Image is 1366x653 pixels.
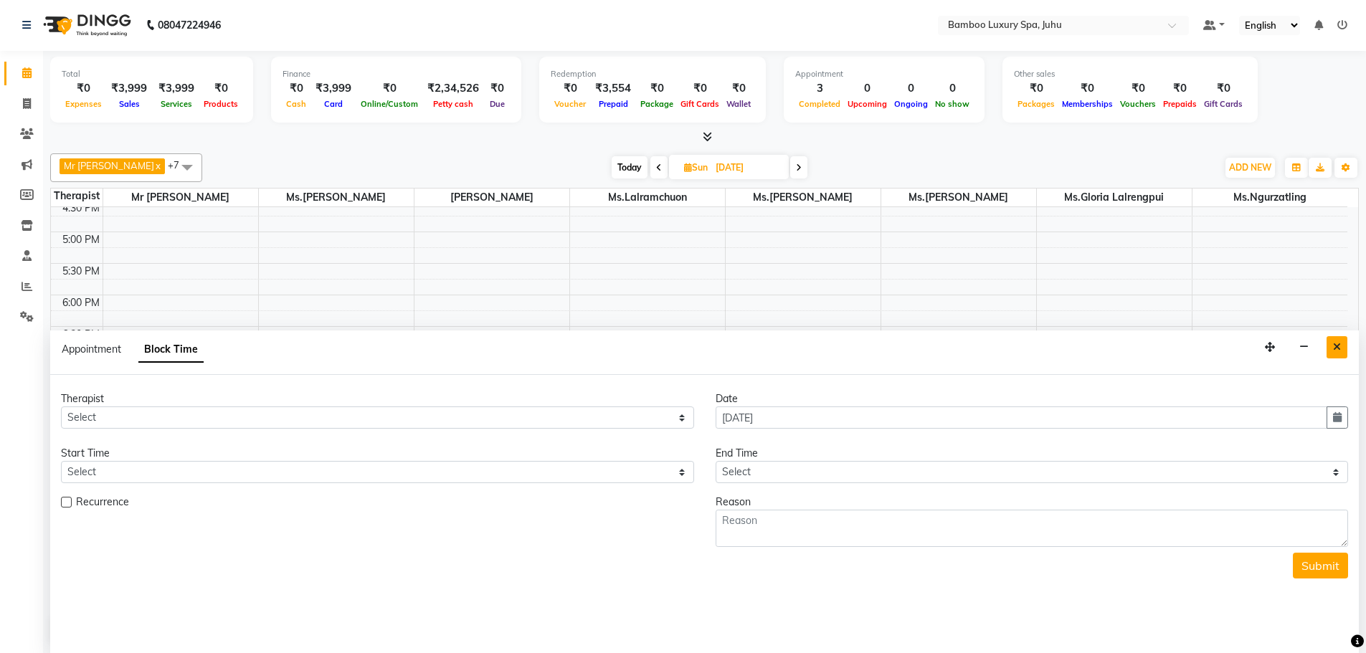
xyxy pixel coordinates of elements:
div: 3 [795,80,844,97]
div: ₹0 [357,80,422,97]
div: ₹3,554 [589,80,637,97]
div: 6:00 PM [60,295,103,310]
div: ₹0 [677,80,723,97]
span: Petty cash [430,99,477,109]
div: Date [716,391,1349,406]
div: ₹3,999 [153,80,200,97]
div: ₹0 [637,80,677,97]
div: End Time [716,446,1349,461]
span: +7 [168,159,190,171]
span: No show [931,99,973,109]
span: Gift Cards [677,99,723,109]
div: Other sales [1014,68,1246,80]
button: ADD NEW [1225,158,1275,178]
div: ₹0 [1058,80,1116,97]
span: Wallet [723,99,754,109]
button: Close [1327,336,1347,358]
span: Sun [680,162,711,173]
b: 08047224946 [158,5,221,45]
span: Mr [PERSON_NAME] [64,160,154,171]
div: Appointment [795,68,973,80]
div: Reason [716,495,1349,510]
div: Start Time [61,446,694,461]
span: Card [321,99,346,109]
span: Today [612,156,648,178]
div: ₹3,999 [310,80,357,97]
span: Prepaid [595,99,632,109]
div: ₹3,999 [105,80,153,97]
input: yyyy-mm-dd [716,406,1328,429]
div: ₹0 [1159,80,1200,97]
div: Therapist [61,391,694,406]
span: Voucher [551,99,589,109]
div: 5:00 PM [60,232,103,247]
span: Gift Cards [1200,99,1246,109]
span: Vouchers [1116,99,1159,109]
span: Mr [PERSON_NAME] [103,189,258,206]
div: ₹2,34,526 [422,80,485,97]
span: Online/Custom [357,99,422,109]
div: 0 [931,80,973,97]
span: Block Time [138,337,204,363]
span: Ms.Gloria Lalrengpui [1037,189,1192,206]
div: 0 [844,80,891,97]
span: Expenses [62,99,105,109]
div: Redemption [551,68,754,80]
span: Services [157,99,196,109]
div: ₹0 [485,80,510,97]
button: Submit [1293,553,1348,578]
span: Ms.Ngurzatling [1192,189,1348,206]
div: ₹0 [62,80,105,97]
input: 2025-09-07 [711,157,783,178]
span: Memberships [1058,99,1116,109]
span: Ms.[PERSON_NAME] [259,189,414,206]
span: Upcoming [844,99,891,109]
div: ₹0 [723,80,754,97]
span: Package [637,99,677,109]
div: 4:30 PM [60,201,103,216]
span: Prepaids [1159,99,1200,109]
span: Ongoing [891,99,931,109]
span: [PERSON_NAME] [414,189,569,206]
span: Appointment [62,343,121,356]
div: 5:30 PM [60,264,103,279]
span: Packages [1014,99,1058,109]
div: ₹0 [1116,80,1159,97]
span: ADD NEW [1229,162,1271,173]
span: Sales [115,99,143,109]
div: ₹0 [200,80,242,97]
div: Total [62,68,242,80]
span: Cash [283,99,310,109]
div: ₹0 [1200,80,1246,97]
span: Due [486,99,508,109]
span: Completed [795,99,844,109]
div: 0 [891,80,931,97]
div: Therapist [51,189,103,204]
span: Ms.Lalramchuon [570,189,725,206]
img: logo [37,5,135,45]
span: Recurrence [76,495,129,513]
div: ₹0 [1014,80,1058,97]
div: ₹0 [283,80,310,97]
div: Finance [283,68,510,80]
a: x [154,160,161,171]
div: ₹0 [551,80,589,97]
span: Ms.[PERSON_NAME] [881,189,1036,206]
div: 6:30 PM [60,327,103,342]
span: Products [200,99,242,109]
span: Ms.[PERSON_NAME] [726,189,881,206]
